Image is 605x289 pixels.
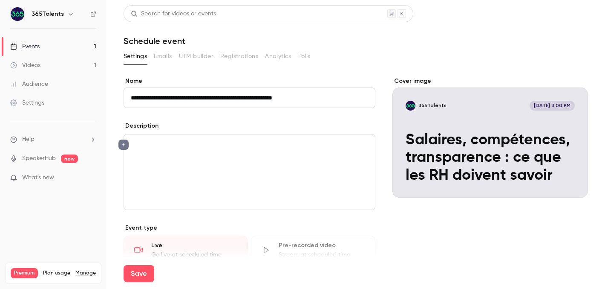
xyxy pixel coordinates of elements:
h1: Schedule event [124,36,588,46]
li: help-dropdown-opener [10,135,96,144]
div: Pre-recorded videoStream at scheduled time [251,236,375,265]
label: Cover image [392,77,588,85]
span: UTM builder [179,52,213,61]
span: Premium [11,268,38,278]
a: Manage [75,270,96,277]
div: Videos [10,61,40,70]
a: SpeakerHub [22,154,56,163]
button: Save [124,265,154,282]
span: Polls [298,52,311,61]
div: Pre-recorded video [279,241,364,250]
button: Settings [124,50,147,63]
div: Audience [10,80,48,88]
span: Registrations [220,52,258,61]
span: Emails [154,52,172,61]
h6: 365Talents [32,10,64,18]
span: Help [22,135,35,144]
iframe: Noticeable Trigger [86,174,96,182]
p: Event type [124,224,375,232]
span: new [61,155,78,163]
span: Plan usage [43,270,70,277]
div: Live [151,241,237,250]
label: Description [124,122,158,130]
span: Analytics [265,52,291,61]
div: Search for videos or events [131,9,216,18]
div: Settings [10,99,44,107]
label: Name [124,77,375,85]
div: Events [10,42,40,51]
section: description [124,134,375,210]
div: editor [124,134,375,210]
div: LiveGo live at scheduled time [124,236,248,265]
span: What's new [22,173,54,182]
section: Cover image [392,77,588,198]
img: 365Talents [11,7,24,21]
